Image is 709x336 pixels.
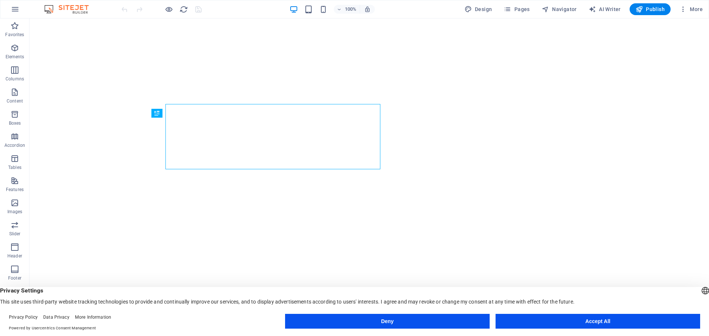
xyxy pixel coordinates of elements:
i: Reload page [179,5,188,14]
p: Favorites [5,32,24,38]
p: Images [7,209,23,215]
span: Design [465,6,492,13]
i: On resize automatically adjust zoom level to fit chosen device. [364,6,371,13]
div: Design (Ctrl+Alt+Y) [462,3,495,15]
button: Navigator [539,3,580,15]
p: Content [7,98,23,104]
p: Features [6,187,24,193]
button: Design [462,3,495,15]
span: AI Writer [589,6,621,13]
p: Boxes [9,120,21,126]
h6: 100% [345,5,357,14]
button: 100% [334,5,360,14]
button: Click here to leave preview mode and continue editing [164,5,173,14]
p: Columns [6,76,24,82]
span: Publish [636,6,665,13]
p: Elements [6,54,24,60]
button: AI Writer [586,3,624,15]
button: Publish [630,3,671,15]
span: Navigator [542,6,577,13]
p: Footer [8,275,21,281]
p: Slider [9,231,21,237]
span: Pages [504,6,530,13]
p: Accordion [4,142,25,148]
button: More [677,3,706,15]
button: Pages [501,3,532,15]
span: More [679,6,703,13]
img: Editor Logo [42,5,98,14]
button: reload [179,5,188,14]
p: Tables [8,164,21,170]
p: Header [7,253,22,259]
